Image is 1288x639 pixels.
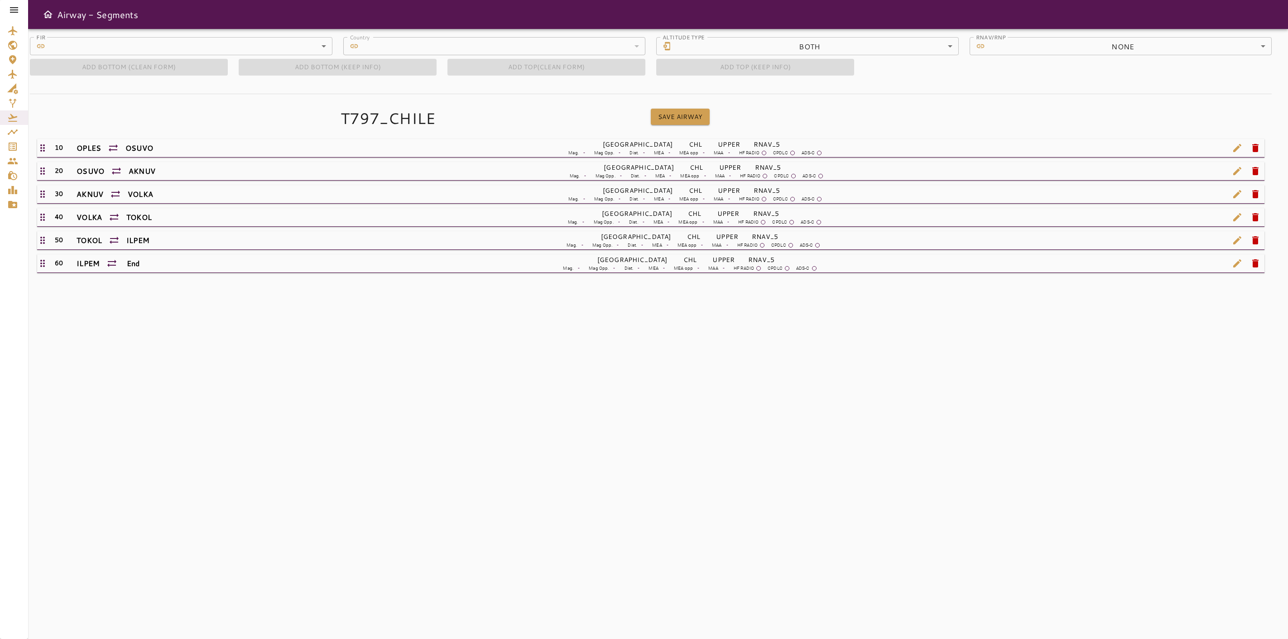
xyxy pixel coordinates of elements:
[773,196,788,202] p: CPDLC
[589,265,609,272] p: Mag Opp.
[350,33,370,41] label: Country
[630,150,639,156] p: Dist.
[583,150,585,156] p: -
[714,150,723,156] p: MAA
[752,232,783,242] h6: RNAV_5
[768,265,783,272] p: CPDLC
[37,162,1264,181] div: 20OSUVOAKNUV[GEOGRAPHIC_DATA]CHLUPPERRNAV_5Mag.-Mag Opp.-Dist.-MEA-MEA opp-MAA-HF RADIOCPDLCADS-C...
[643,150,645,156] p: -
[718,186,740,196] h6: UPPER
[49,37,332,55] div: ​
[989,37,1272,55] div: NONE
[619,196,620,202] p: -
[77,142,101,154] h6: OPLES
[703,150,705,156] p: -
[1228,139,1246,157] span: edit
[796,265,810,272] p: ADS-C
[630,196,639,202] p: Dist.
[568,219,578,225] p: Mag.
[663,33,705,41] label: ALTITUDE TYPE
[649,265,658,272] p: MEA
[712,255,735,265] h6: UPPER
[723,265,725,272] p: -
[613,265,615,272] p: -
[568,196,579,202] p: Mag.
[127,257,139,270] h6: End
[39,5,57,24] button: Open drawer
[597,255,668,265] h6: [GEOGRAPHIC_DATA]
[738,219,759,225] p: HF RADIO
[77,257,100,270] h6: ILPEM
[631,173,640,179] p: Dist.
[728,196,730,202] p: -
[1228,185,1246,203] span: edit
[37,208,1264,227] div: 40VOLKATOKOL[GEOGRAPHIC_DATA]CHLUPPERRNAV_5Mag.-Mag Opp.-Dist.-MEA-MEA opp-MAA-HF RADIOCPDLCADS-C...
[714,196,723,202] p: MAA
[697,265,699,272] p: -
[754,140,785,150] h6: RNAV_5
[55,212,63,222] h6: 40
[36,33,46,41] label: FIR
[1228,162,1246,180] span: edit
[617,242,619,248] p: -
[55,166,63,176] h6: 20
[603,140,673,150] h6: [GEOGRAPHIC_DATA]
[638,265,639,272] p: -
[739,196,759,202] p: HF RADIO
[727,219,729,225] p: -
[739,150,759,156] p: HF RADIO
[641,242,643,248] p: -
[678,219,697,225] p: MEA opp
[582,219,584,225] p: -
[708,265,718,272] p: MAA
[601,232,671,242] h6: [GEOGRAPHIC_DATA]
[674,265,693,272] p: MEA opp
[55,235,63,245] h6: 50
[680,173,699,179] p: MEA opp
[687,232,700,242] h6: CHL
[688,209,701,219] h6: CHL
[668,150,670,156] p: -
[1246,254,1264,272] span: delete
[689,140,702,150] h6: CHL
[570,173,580,179] p: Mag.
[652,242,662,248] p: MEA
[341,109,651,128] h4: T797_CHILE
[594,150,614,156] p: Mag Opp.
[734,265,754,272] p: HF RADIO
[77,188,103,200] h6: AKNUV
[582,242,583,248] p: -
[801,219,814,225] p: ADS-C
[654,150,663,156] p: MEA
[715,173,725,179] p: MAA
[55,258,63,268] h6: 60
[37,254,1264,273] div: 60ILPEMEnd[GEOGRAPHIC_DATA]CHLUPPERRNAV_5Mag.-Mag Opp.-Dist.-MEA-MEA opp-MAA-HF RADIOCPDLCADS-Ced...
[669,173,671,179] p: -
[726,242,728,248] p: -
[362,37,646,55] div: ​
[578,265,580,272] p: -
[567,242,577,248] p: Mag.
[802,196,815,202] p: ADS-C
[37,231,1264,250] div: 50TOKOLILPEM[GEOGRAPHIC_DATA]CHLUPPERRNAV_5Mag.-Mag Opp.-Dist.-MEA-MEA opp-MAA-HF RADIOCPDLCADS-C...
[679,150,698,156] p: MEA opp
[55,143,63,153] h6: 10
[643,196,645,202] p: -
[583,196,585,202] p: -
[774,173,789,179] p: CPDLC
[667,242,668,248] p: -
[629,219,638,225] p: Dist.
[678,242,697,248] p: MEA opp
[772,219,787,225] p: CPDLC
[701,242,703,248] p: -
[712,242,721,248] p: MAA
[618,219,620,225] p: -
[679,196,698,202] p: MEA opp
[803,173,816,179] p: ADS-C
[728,150,730,156] p: -
[620,173,622,179] p: -
[976,33,1005,41] label: RNAV/RNP
[643,219,644,225] p: -
[703,196,705,202] p: -
[596,173,615,179] p: Mag Opp.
